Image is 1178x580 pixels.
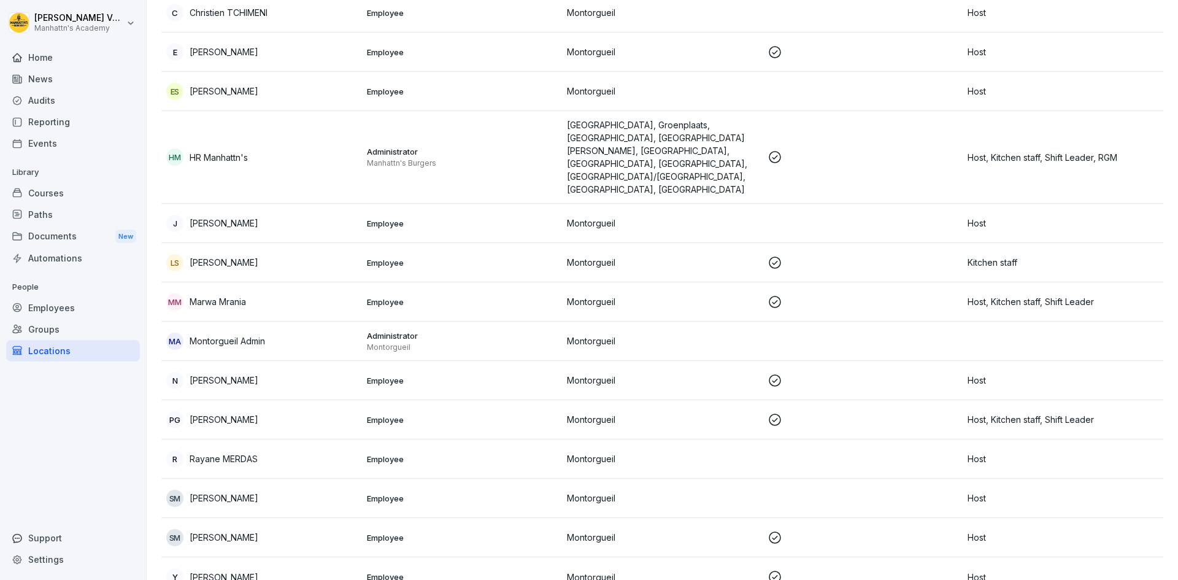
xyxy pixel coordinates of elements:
[166,83,183,100] div: ES
[367,296,558,307] p: Employee
[166,149,183,166] div: HM
[6,277,140,297] p: People
[190,531,258,544] p: [PERSON_NAME]
[6,225,140,248] a: DocumentsNew
[6,297,140,319] a: Employees
[968,85,1158,98] p: Host
[6,182,140,204] a: Courses
[190,295,246,308] p: Marwa Mrania
[567,85,758,98] p: Montorgueil
[567,374,758,387] p: Montorgueil
[567,217,758,230] p: Montorgueil
[190,334,265,347] p: Montorgueil Admin
[968,374,1158,387] p: Host
[567,334,758,347] p: Montorgueil
[367,257,558,268] p: Employee
[567,256,758,269] p: Montorgueil
[6,204,140,225] a: Paths
[190,151,248,164] p: HR Manhattn's
[190,45,258,58] p: [PERSON_NAME]
[367,146,558,157] p: Administrator
[6,225,140,248] div: Documents
[6,549,140,570] a: Settings
[367,218,558,229] p: Employee
[367,47,558,58] p: Employee
[6,527,140,549] div: Support
[6,247,140,269] a: Automations
[367,493,558,504] p: Employee
[166,333,183,350] div: MA
[968,295,1158,308] p: Host, Kitchen staff, Shift Leader
[567,531,758,544] p: Montorgueil
[190,492,258,505] p: [PERSON_NAME]
[567,6,758,19] p: Montorgueil
[190,374,258,387] p: [PERSON_NAME]
[34,13,124,23] p: [PERSON_NAME] Vanderbeken
[6,68,140,90] a: News
[567,492,758,505] p: Montorgueil
[166,4,183,21] div: C
[6,163,140,182] p: Library
[968,492,1158,505] p: Host
[367,454,558,465] p: Employee
[190,256,258,269] p: [PERSON_NAME]
[968,452,1158,465] p: Host
[6,47,140,68] a: Home
[6,340,140,362] a: Locations
[367,158,558,168] p: Manhattn's Burgers
[166,372,183,389] div: N
[367,86,558,97] p: Employee
[968,45,1158,58] p: Host
[567,45,758,58] p: Montorgueil
[367,414,558,425] p: Employee
[115,230,136,244] div: New
[367,7,558,18] p: Employee
[166,450,183,468] div: R
[166,529,183,546] div: SM
[166,215,183,232] div: J
[190,413,258,426] p: [PERSON_NAME]
[166,293,183,311] div: MM
[968,217,1158,230] p: Host
[190,217,258,230] p: [PERSON_NAME]
[968,413,1158,426] p: Host, Kitchen staff, Shift Leader
[367,532,558,543] p: Employee
[34,24,124,33] p: Manhattn's Academy
[166,254,183,271] div: LS
[367,375,558,386] p: Employee
[968,6,1158,19] p: Host
[6,90,140,111] a: Audits
[567,452,758,465] p: Montorgueil
[190,452,258,465] p: Rayane MERDAS
[968,531,1158,544] p: Host
[968,151,1158,164] p: Host, Kitchen staff, Shift Leader, RGM
[367,342,558,352] p: Montorgueil
[367,330,558,341] p: Administrator
[567,118,758,196] p: [GEOGRAPHIC_DATA], Groenplaats, [GEOGRAPHIC_DATA], [GEOGRAPHIC_DATA][PERSON_NAME], [GEOGRAPHIC_DA...
[190,6,268,19] p: Christien TCHIMENI
[6,133,140,154] a: Events
[166,490,183,507] div: SM
[968,256,1158,269] p: Kitchen staff
[567,413,758,426] p: Montorgueil
[6,111,140,133] a: Reporting
[166,44,183,61] div: E
[166,411,183,428] div: PG
[6,319,140,340] a: Groups
[190,85,258,98] p: [PERSON_NAME]
[567,295,758,308] p: Montorgueil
